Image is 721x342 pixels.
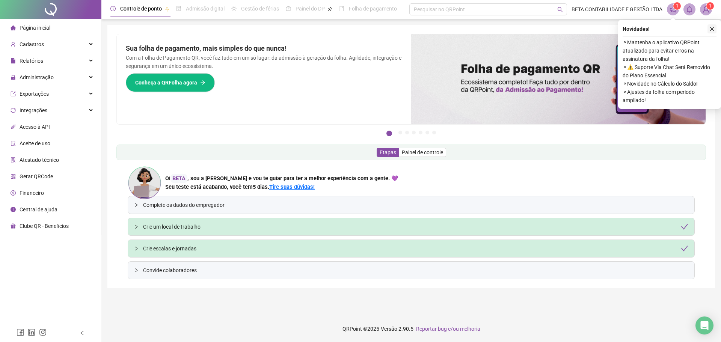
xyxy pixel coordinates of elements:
span: facebook [17,328,24,336]
span: Seu teste está acabando, você tem [165,184,253,190]
span: 1 [709,3,712,9]
span: bell [686,6,693,13]
span: ⚬ Mantenha o aplicativo QRPoint atualizado para evitar erros na assinatura da folha! [623,38,716,63]
div: BETA [170,174,187,183]
span: arrow-right [200,80,205,85]
span: Conheça a QRFolha agora [135,78,197,87]
div: Crie escalas e jornadascheck [128,240,694,257]
span: 1 [676,3,679,9]
span: export [11,91,16,96]
span: sun [231,6,237,11]
span: Convide colaboradores [143,266,688,274]
span: Página inicial [20,25,50,31]
span: check [681,245,688,252]
span: dias [257,184,268,190]
sup: Atualize o seu contato no menu Meus Dados [706,2,714,10]
div: Complete os dados do empregador [128,196,694,214]
span: Exportações [20,91,49,97]
span: Painel do DP [296,6,325,12]
span: BETA CONTABILIDADE E GESTÃO LTDA [572,5,662,14]
span: Reportar bug e/ou melhoria [416,326,480,332]
span: Admissão digital [186,6,225,12]
span: info-circle [11,207,16,212]
span: user-add [11,42,16,47]
button: 7 [432,131,436,134]
span: gift [11,223,16,229]
span: 5 [253,184,268,190]
span: Painel de controle [402,149,443,155]
a: Tire suas dúvidas! [269,184,315,190]
button: 5 [419,131,422,134]
span: clock-circle [110,6,116,11]
span: file [11,58,16,63]
span: Acesso à API [20,124,50,130]
span: home [11,25,16,30]
div: Convide colaboradores [128,262,694,279]
footer: QRPoint © 2025 - 2.90.5 - [101,316,721,342]
span: Aceite de uso [20,140,50,146]
span: file-done [176,6,181,11]
span: pushpin [165,7,169,11]
div: Crie um local de trabalhocheck [128,218,694,235]
span: Etapas [380,149,396,155]
img: ana-icon.cad42e3e8b8746aecfa2.png [128,166,161,200]
span: search [557,7,563,12]
span: ⚬ ⚠️ Suporte Via Chat Será Removido do Plano Essencial [623,63,716,80]
span: Gerar QRCode [20,173,53,179]
img: 94285 [700,4,712,15]
span: qrcode [11,174,16,179]
button: 3 [405,131,409,134]
span: Relatórios [20,58,43,64]
span: pushpin [328,7,332,11]
span: linkedin [28,328,35,336]
span: audit [11,141,16,146]
span: Controle de ponto [120,6,162,12]
span: Clube QR - Beneficios [20,223,69,229]
span: dollar [11,190,16,196]
span: api [11,124,16,130]
span: lock [11,75,16,80]
button: 1 [386,131,392,136]
span: sync [11,108,16,113]
span: solution [11,157,16,163]
button: 6 [425,131,429,134]
span: collapsed [134,224,139,229]
h2: Sua folha de pagamento, mais simples do que nunca! [126,43,402,54]
span: instagram [39,328,47,336]
span: book [339,6,344,11]
span: collapsed [134,203,139,207]
span: collapsed [134,246,139,251]
span: Gestão de férias [241,6,279,12]
span: Folha de pagamento [349,6,397,12]
div: Oi , sou a [PERSON_NAME] e vou te guiar para ter a melhor experiência com a gente. 💜 [165,174,398,183]
span: Complete os dados do empregador [143,201,688,209]
span: Integrações [20,107,47,113]
span: Novidades ! [623,25,650,33]
span: Financeiro [20,190,44,196]
span: Cadastros [20,41,44,47]
span: check [681,223,688,231]
span: ⚬ Ajustes da folha com período ampliado! [623,88,716,104]
div: . [165,183,398,191]
button: Conheça a QRFolha agora [126,73,215,92]
span: collapsed [134,268,139,273]
div: Crie escalas e jornadas [143,244,688,253]
div: Crie um local de trabalho [143,223,688,231]
span: notification [670,6,676,13]
span: Versão [381,326,397,332]
div: Open Intercom Messenger [695,316,713,334]
p: Com a Folha de Pagamento QR, você faz tudo em um só lugar: da admissão à geração da folha. Agilid... [126,54,402,70]
span: left [80,330,85,336]
span: ⚬ Novidade no Cálculo do Saldo! [623,80,716,88]
span: Central de ajuda [20,206,57,212]
button: 2 [398,131,402,134]
span: Atestado técnico [20,157,59,163]
img: banner%2F8d14a306-6205-4263-8e5b-06e9a85ad873.png [411,34,706,124]
span: dashboard [286,6,291,11]
span: Administração [20,74,54,80]
sup: 1 [673,2,681,10]
span: close [709,26,715,32]
button: 4 [412,131,416,134]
